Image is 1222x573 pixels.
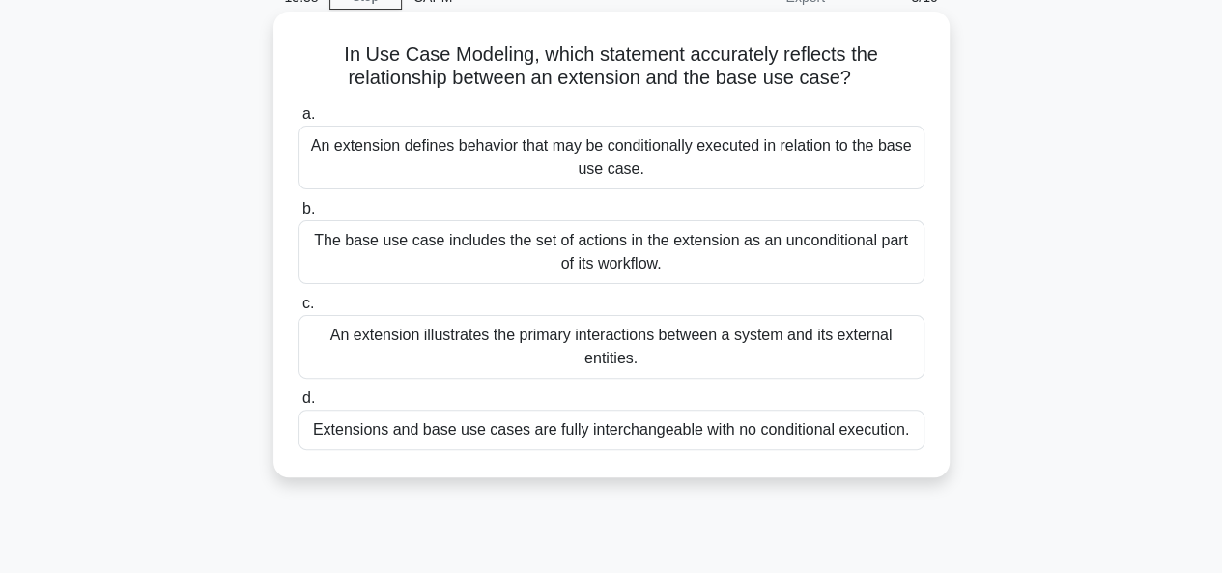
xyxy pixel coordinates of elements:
[302,105,315,122] span: a.
[298,220,924,284] div: The base use case includes the set of actions in the extension as an unconditional part of its wo...
[298,126,924,189] div: An extension defines behavior that may be conditionally executed in relation to the base use case.
[302,389,315,406] span: d.
[298,410,924,450] div: Extensions and base use cases are fully interchangeable with no conditional execution.
[298,315,924,379] div: An extension illustrates the primary interactions between a system and its external entities.
[302,200,315,216] span: b.
[297,43,926,91] h5: In Use Case Modeling, which statement accurately reflects the relationship between an extension a...
[302,295,314,311] span: c.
